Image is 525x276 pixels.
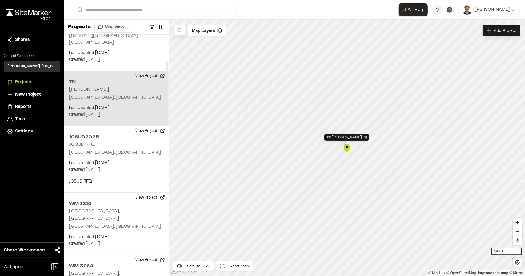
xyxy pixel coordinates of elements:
h2: [GEOGRAPHIC_DATA], [GEOGRAPHIC_DATA] [69,209,120,221]
button: View Project [132,71,169,81]
h2: WM 1216 [69,200,164,207]
a: Settings [7,128,57,135]
div: Open Project [324,134,369,141]
button: Satellite [173,261,214,271]
img: User [462,5,472,15]
button: View Project [132,126,169,136]
button: Reset Zoom [216,261,253,271]
p: Last updated: [DATE] [69,160,164,167]
a: Map feedback [478,271,508,275]
h2: JCSUD2025 [69,133,164,141]
span: Map Layers [192,27,215,34]
button: Zoom in [513,218,522,227]
p: [US_STATE][GEOGRAPHIC_DATA], [GEOGRAPHIC_DATA] [69,33,164,46]
h2: WM 3284 [69,262,164,270]
img: rebrand.png [6,9,51,16]
span: Reports [15,104,31,110]
p: [GEOGRAPHIC_DATA], [GEOGRAPHIC_DATA] [69,149,164,156]
span: Team [15,116,26,123]
span: Projects [15,79,32,86]
p: Created: [DATE] [69,112,164,118]
p: [GEOGRAPHIC_DATA], [GEOGRAPHIC_DATA] [69,94,164,101]
p: Created: [DATE] [69,57,164,63]
button: View Project [132,255,169,265]
a: Maxar [509,271,523,275]
p: Created: [DATE] [69,241,164,247]
div: Map marker [342,143,352,152]
a: Team [7,116,57,123]
span: [PERSON_NAME] [475,6,510,13]
div: Oh geez...please don't... [6,16,51,22]
p: Created: [DATE] [69,167,164,173]
h2: [PERSON_NAME] [69,87,109,92]
a: New Project [7,91,57,98]
a: Shares [7,37,57,43]
span: Collapse [4,263,23,271]
h2: JCSUD RFQ [69,142,95,147]
h2: TN [69,78,164,86]
span: Settings [15,128,33,135]
div: Open AI Assistant [399,3,430,16]
p: [GEOGRAPHIC_DATA], [GEOGRAPHIC_DATA] [69,223,164,230]
a: Mapbox [428,271,445,275]
p: JCSUD RFQ [69,178,164,185]
p: Projects [68,23,91,31]
div: 3,000 ft [491,248,522,255]
p: Last updated: [DATE] [69,234,164,241]
button: [PERSON_NAME] [462,5,515,15]
a: Projects [7,79,57,86]
a: Mapbox logo [170,267,197,274]
span: Zoom out [513,227,522,236]
h3: [PERSON_NAME] [US_STATE] [7,64,57,69]
span: New Project [15,91,41,98]
canvas: Map [169,20,525,276]
p: Current Workspace [4,53,60,59]
button: Reset bearing to north [513,236,522,245]
span: Share Workspace [4,246,45,254]
a: Reports [7,104,57,110]
p: Last updated: [DATE] [69,105,164,112]
button: View Project [132,193,169,203]
button: Zoom out [513,227,522,236]
button: Find my location [513,258,522,267]
p: Last updated: [DATE] [69,50,164,57]
span: Add Project [494,27,516,34]
a: OpenStreetMap [447,271,476,275]
button: Search [74,5,85,15]
span: AI Help [408,6,425,14]
span: Shares [15,37,30,43]
button: Open AI Assistant [399,3,428,16]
